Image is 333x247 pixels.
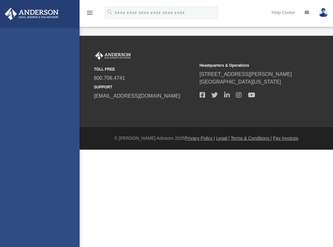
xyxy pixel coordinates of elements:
[80,135,333,142] div: © [PERSON_NAME] Advisors 2025
[231,136,272,141] a: Terms & Conditions |
[94,52,132,60] img: Anderson Advisors Platinum Portal
[3,8,60,20] img: Anderson Advisors Platinum Portal
[185,136,215,141] a: Privacy Policy |
[216,136,230,141] a: Legal |
[94,75,125,81] a: 800.706.4741
[86,12,94,17] a: menu
[94,84,195,90] small: SUPPORT
[94,66,195,72] small: TOLL FREE
[200,71,292,77] a: [STREET_ADDRESS][PERSON_NAME]
[273,136,298,141] a: Pay Invoices
[86,9,94,17] i: menu
[319,8,328,17] img: User Pic
[200,63,301,68] small: Headquarters & Operations
[200,79,281,85] a: [GEOGRAPHIC_DATA][US_STATE]
[106,9,113,16] i: search
[94,93,180,99] a: [EMAIL_ADDRESS][DOMAIN_NAME]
